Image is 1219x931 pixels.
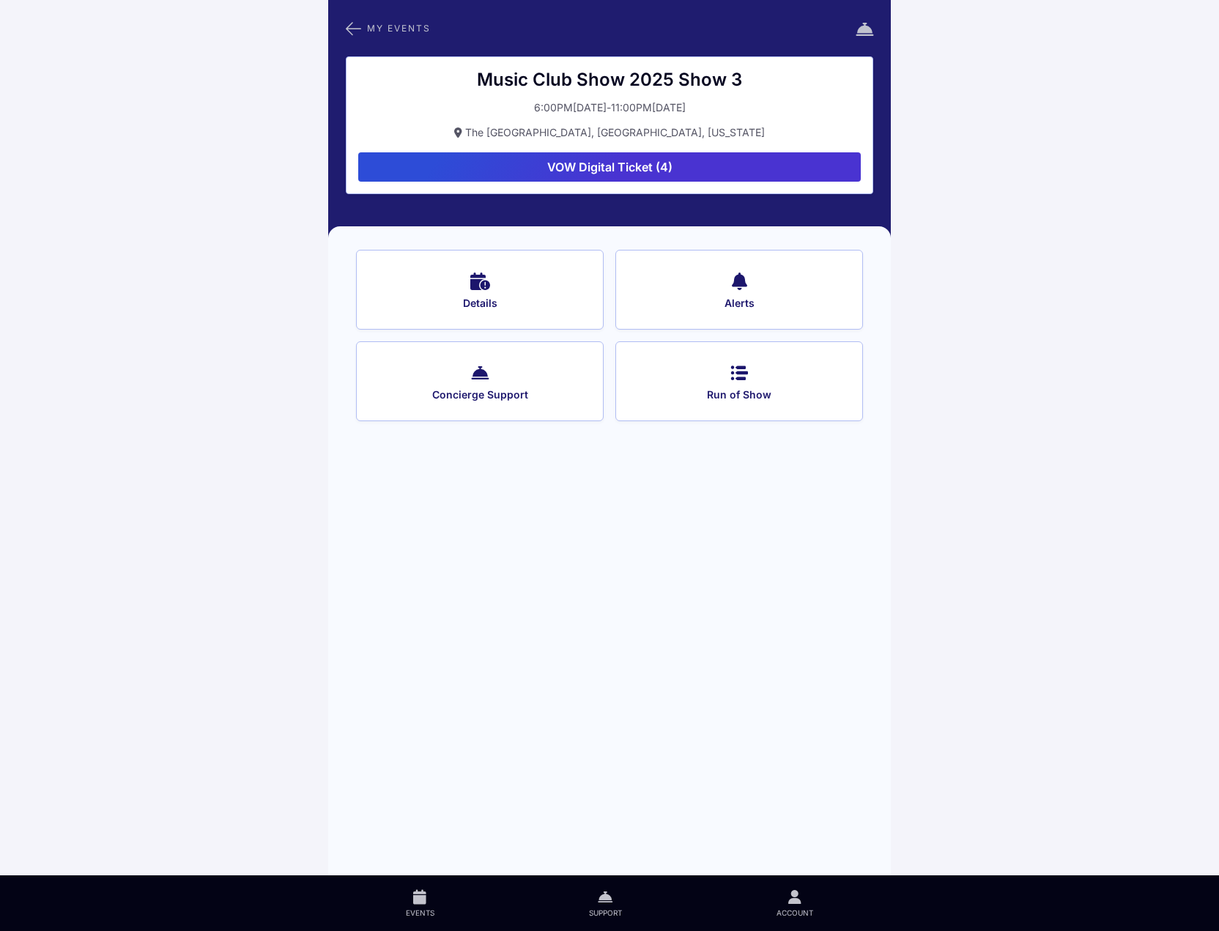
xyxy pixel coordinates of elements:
span: Run of Show [635,388,843,401]
button: Run of Show [615,341,863,421]
button: 6:00PM[DATE]-11:00PM[DATE] [358,100,861,116]
button: VOW Digital Ticket (4) [358,152,861,182]
div: 11:00PM[DATE] [611,100,686,116]
a: Account [700,875,891,931]
a: Support [511,875,699,931]
span: Support [589,908,622,918]
span: Account [777,908,813,918]
button: Details [356,250,604,330]
span: Alerts [635,297,843,310]
div: 6:00PM[DATE] [534,100,607,116]
span: My Events [367,24,431,32]
span: Concierge Support [376,388,584,401]
button: My Events [346,19,431,38]
span: Details [376,297,584,310]
div: Music Club Show 2025 Show 3 [358,69,861,91]
button: Alerts [615,250,863,330]
button: Concierge Support [356,341,604,421]
span: The [GEOGRAPHIC_DATA], [GEOGRAPHIC_DATA], [US_STATE] [465,126,765,138]
span: Events [406,908,434,918]
button: The [GEOGRAPHIC_DATA], [GEOGRAPHIC_DATA], [US_STATE] [358,125,861,141]
a: Events [328,875,511,931]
